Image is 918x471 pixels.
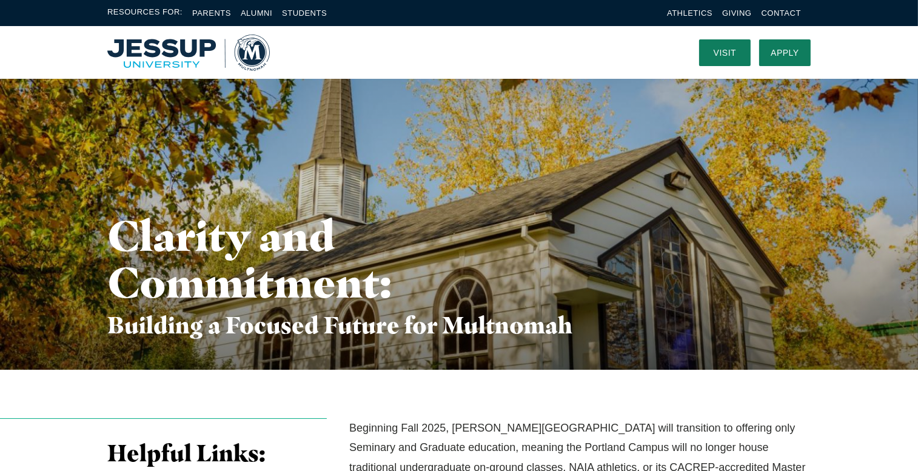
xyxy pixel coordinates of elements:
[759,39,811,66] a: Apply
[107,6,183,20] span: Resources For:
[107,35,270,71] a: Home
[282,8,327,18] a: Students
[107,212,387,306] h1: Clarity and Commitment:
[699,39,751,66] a: Visit
[107,35,270,71] img: Multnomah University Logo
[241,8,272,18] a: Alumni
[722,8,752,18] a: Giving
[192,8,231,18] a: Parents
[667,8,712,18] a: Athletics
[107,312,576,339] h3: Building a Focused Future for Multnomah
[107,439,327,467] h3: Helpful Links:
[762,8,801,18] a: Contact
